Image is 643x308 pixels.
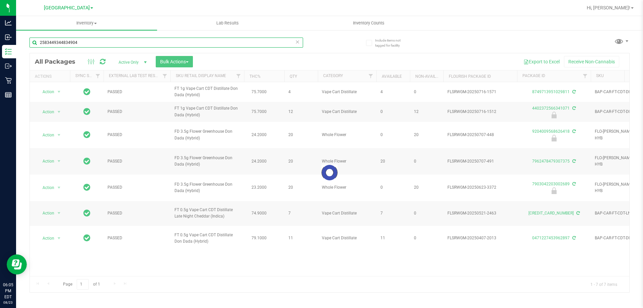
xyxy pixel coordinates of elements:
input: Search Package ID, Item Name, SKU, Lot or Part Number... [29,38,303,48]
span: Hi, [PERSON_NAME]! [587,5,630,10]
inline-svg: Inbound [5,34,12,41]
p: 06:05 PM EDT [3,282,13,300]
inline-svg: Analytics [5,19,12,26]
inline-svg: Inventory [5,48,12,55]
a: Inventory Counts [298,16,439,30]
inline-svg: Retail [5,77,12,84]
span: Clear [295,38,300,46]
span: Inventory Counts [344,20,394,26]
a: Lab Results [157,16,298,30]
p: 08/23 [3,300,13,305]
span: Include items not tagged for facility [375,38,409,48]
inline-svg: Outbound [5,63,12,69]
span: [GEOGRAPHIC_DATA] [44,5,90,11]
iframe: Resource center [7,254,27,274]
span: Inventory [16,20,157,26]
a: Inventory [16,16,157,30]
inline-svg: Reports [5,91,12,98]
span: Lab Results [207,20,248,26]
